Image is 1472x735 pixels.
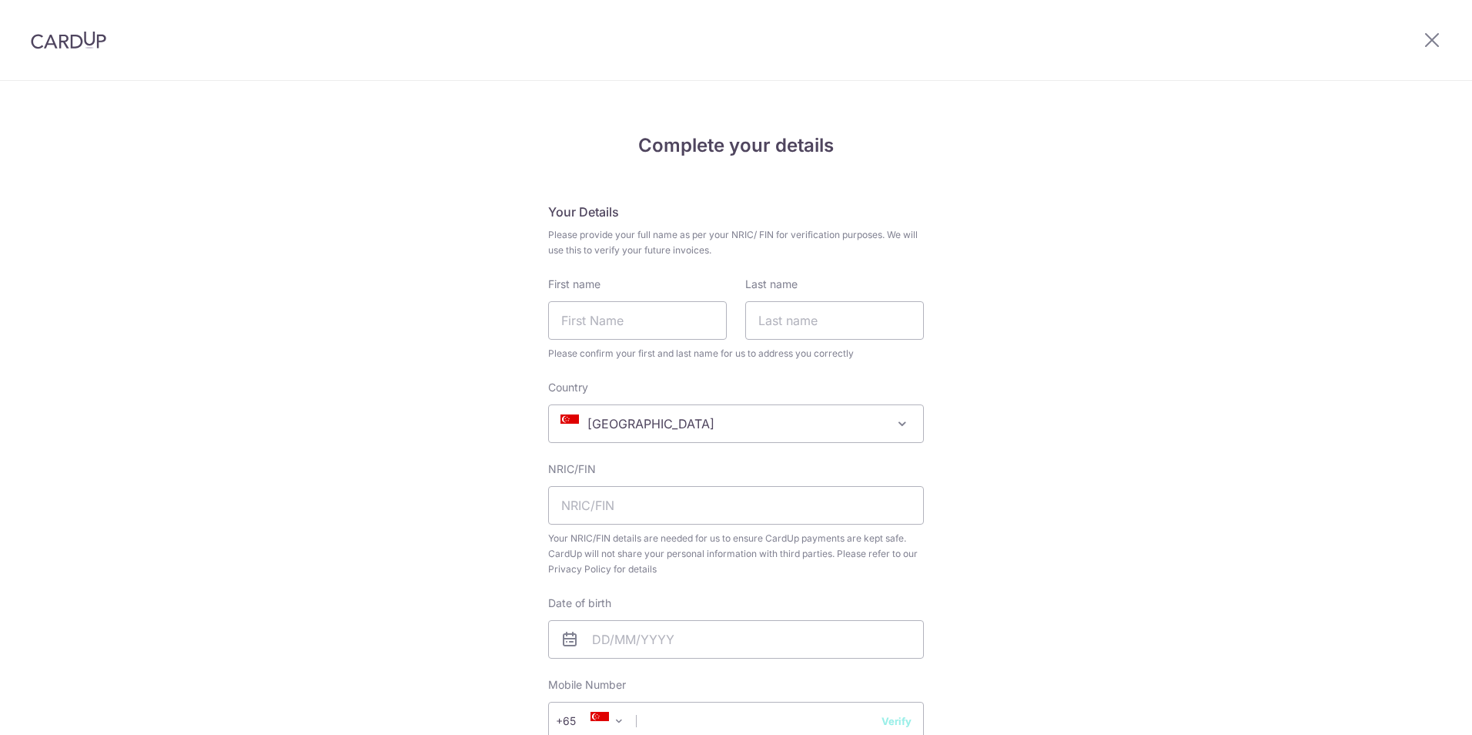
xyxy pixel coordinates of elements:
button: Verify [882,713,912,729]
iframe: Opens a widget where you can find more information [1373,689,1457,727]
span: +65 [560,712,597,730]
input: NRIC/FIN [548,486,924,525]
label: NRIC/FIN [548,461,596,477]
h5: Your Details [548,203,924,221]
span: +65 [556,712,597,730]
span: Singapore [549,405,923,442]
img: CardUp [31,31,106,49]
span: Your NRIC/FIN details are needed for us to ensure CardUp payments are kept safe. CardUp will not ... [548,531,924,577]
label: Last name [745,277,798,292]
input: Last name [745,301,924,340]
label: First name [548,277,601,292]
span: Singapore [548,404,924,443]
span: Please confirm your first and last name for us to address you correctly [548,346,924,361]
input: DD/MM/YYYY [548,620,924,659]
h4: Complete your details [548,132,924,159]
span: translation missing: en.user_details.form.label.country [548,381,588,394]
span: Please provide your full name as per your NRIC/ FIN for verification purposes. We will use this t... [548,227,924,258]
label: Date of birth [548,596,611,611]
label: Mobile Number [548,677,626,693]
input: First Name [548,301,727,340]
